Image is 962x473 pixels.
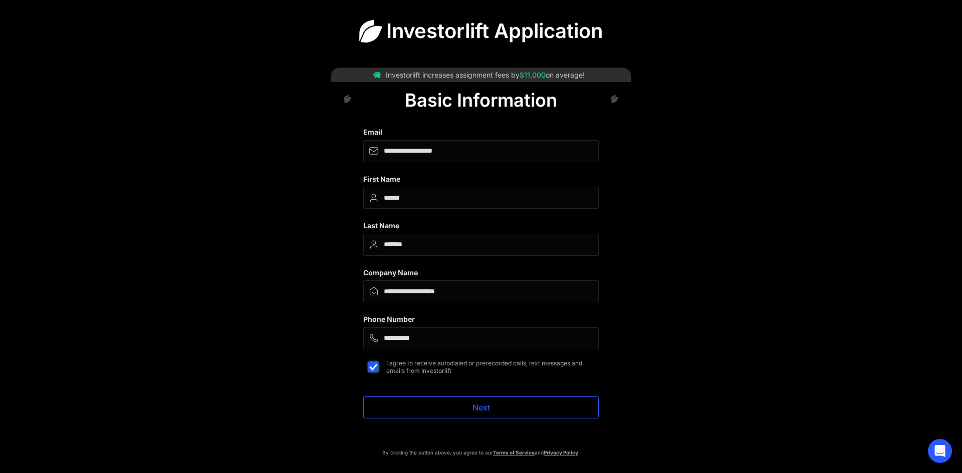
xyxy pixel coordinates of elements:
div: Investorlift increases assignment fees by on average! [386,69,585,81]
strong: Email [363,128,382,136]
a: Next [363,396,599,418]
a: Privacy Policy [544,449,578,455]
span: I agree to receive autodialed or prerecorded calls, text messages and emails from Investorlift [386,359,599,374]
a: Terms of Service [493,449,535,455]
div: Investorlift Application [386,23,603,40]
p: By clicking the button above, you agree to our and . [382,446,580,458]
strong: Phone Number [363,315,415,323]
strong: First Name [363,175,400,183]
div: Open Intercom Messenger [928,439,952,463]
div: Basic Information [405,89,557,111]
strong: Last Name [363,221,399,230]
strong: Company Name [363,268,418,277]
span: $11,000 [520,71,546,79]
